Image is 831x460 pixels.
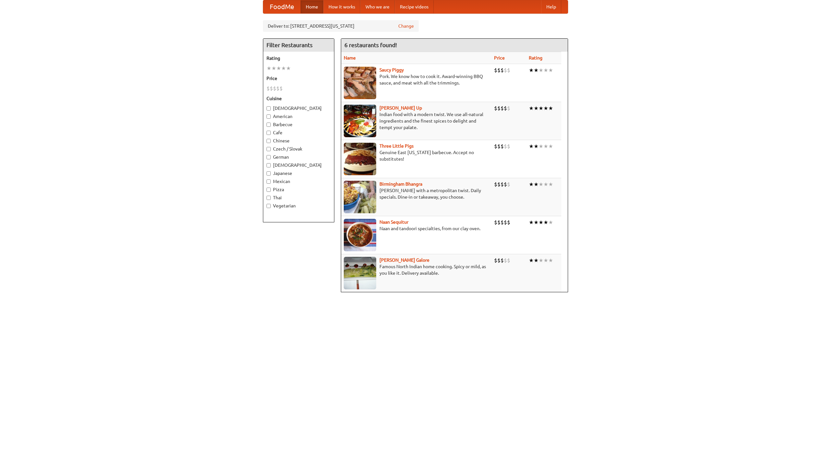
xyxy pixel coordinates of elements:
[543,257,548,264] li: ★
[267,113,331,120] label: American
[529,143,534,150] li: ★
[494,219,497,226] li: $
[267,163,271,167] input: [DEMOGRAPHIC_DATA]
[507,105,510,112] li: $
[507,67,510,74] li: $
[267,179,271,184] input: Mexican
[497,67,501,74] li: $
[504,219,507,226] li: $
[344,225,489,232] p: Naan and tandoori specialties, from our clay oven.
[379,219,408,225] a: Naan Sequitur
[379,181,422,187] a: Birmingham Bhangra
[267,123,271,127] input: Barbecue
[267,85,270,92] li: $
[543,219,548,226] li: ★
[534,257,539,264] li: ★
[395,0,434,13] a: Recipe videos
[541,0,561,13] a: Help
[501,105,504,112] li: $
[539,143,543,150] li: ★
[548,67,553,74] li: ★
[529,219,534,226] li: ★
[267,162,331,168] label: [DEMOGRAPHIC_DATA]
[501,67,504,74] li: $
[286,65,291,72] li: ★
[344,149,489,162] p: Genuine East [US_STATE] barbecue. Accept no substitutes!
[267,194,331,201] label: Thai
[529,257,534,264] li: ★
[497,219,501,226] li: $
[267,146,331,152] label: Czech / Slovak
[539,257,543,264] li: ★
[267,147,271,151] input: Czech / Slovak
[263,39,334,52] h4: Filter Restaurants
[548,105,553,112] li: ★
[271,65,276,72] li: ★
[507,219,510,226] li: $
[543,67,548,74] li: ★
[267,204,271,208] input: Vegetarian
[360,0,395,13] a: Who we are
[379,143,414,149] a: Three Little Pigs
[267,131,271,135] input: Cafe
[543,105,548,112] li: ★
[504,67,507,74] li: $
[301,0,323,13] a: Home
[504,105,507,112] li: $
[379,105,422,111] a: [PERSON_NAME] Up
[504,257,507,264] li: $
[548,181,553,188] li: ★
[534,181,539,188] li: ★
[539,181,543,188] li: ★
[529,105,534,112] li: ★
[267,188,271,192] input: Pizza
[344,67,376,99] img: saucy.jpg
[267,186,331,193] label: Pizza
[507,181,510,188] li: $
[501,181,504,188] li: $
[267,106,271,111] input: [DEMOGRAPHIC_DATA]
[281,65,286,72] li: ★
[494,257,497,264] li: $
[534,67,539,74] li: ★
[270,85,273,92] li: $
[344,187,489,200] p: [PERSON_NAME] with a metropolitan twist. Daily specials. Dine-in or takeaway, you choose.
[543,143,548,150] li: ★
[398,23,414,29] a: Change
[494,67,497,74] li: $
[267,155,271,159] input: German
[267,196,271,200] input: Thai
[534,105,539,112] li: ★
[543,181,548,188] li: ★
[501,143,504,150] li: $
[344,73,489,86] p: Pork. We know how to cook it. Award-winning BBQ sauce, and meat with all the trimmings.
[529,181,534,188] li: ★
[323,0,360,13] a: How it works
[344,219,376,251] img: naansequitur.jpg
[276,85,279,92] li: $
[344,42,397,48] ng-pluralize: 6 restaurants found!
[539,105,543,112] li: ★
[267,105,331,112] label: [DEMOGRAPHIC_DATA]
[504,143,507,150] li: $
[379,67,404,72] b: Saucy Piggy
[344,257,376,289] img: currygalore.jpg
[507,257,510,264] li: $
[276,65,281,72] li: ★
[267,55,331,61] h5: Rating
[263,20,419,32] div: Deliver to: [STREET_ADDRESS][US_STATE]
[507,143,510,150] li: $
[548,257,553,264] li: ★
[267,114,271,119] input: American
[501,219,504,226] li: $
[267,129,331,136] label: Cafe
[497,143,501,150] li: $
[267,154,331,160] label: German
[379,257,429,263] b: [PERSON_NAME] Galore
[267,171,271,176] input: Japanese
[263,0,301,13] a: FoodMe
[497,105,501,112] li: $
